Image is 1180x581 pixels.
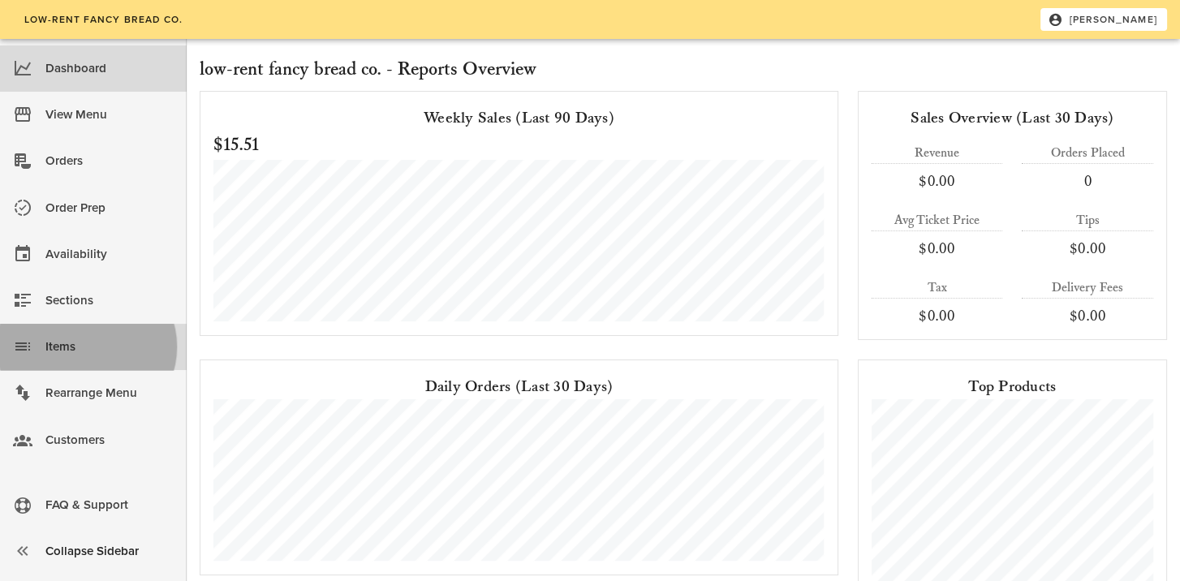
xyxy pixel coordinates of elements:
[872,105,1153,131] div: Sales Overview (Last 30 Days)
[45,492,174,519] div: FAQ & Support
[872,305,1003,326] div: $0.00
[872,278,1003,298] div: Tax
[45,241,174,268] div: Availability
[1022,305,1153,326] div: $0.00
[45,473,174,500] div: Shop Settings
[1051,12,1157,27] span: [PERSON_NAME]
[45,55,174,82] div: Dashboard
[1022,278,1153,298] div: Delivery Fees
[45,380,174,407] div: Rearrange Menu
[872,211,1003,230] div: Avg Ticket Price
[872,373,1153,399] div: Top Products
[45,101,174,128] div: View Menu
[1022,170,1153,192] div: 0
[45,195,174,222] div: Order Prep
[1040,8,1167,31] button: [PERSON_NAME]
[45,538,174,565] div: Collapse Sidebar
[872,170,1003,192] div: $0.00
[13,8,193,31] a: low-rent fancy bread co.
[45,427,174,454] div: Customers
[1022,144,1153,163] div: Orders Placed
[872,144,1003,163] div: Revenue
[213,131,825,160] h2: $15.51
[1022,211,1153,230] div: Tips
[45,148,174,174] div: Orders
[213,373,825,399] div: Daily Orders (Last 30 Days)
[872,238,1003,259] div: $0.00
[1022,238,1153,259] div: $0.00
[45,334,174,360] div: Items
[200,55,1167,84] h2: low-rent fancy bread co. - Reports Overview
[45,287,174,314] div: Sections
[23,14,183,25] span: low-rent fancy bread co.
[213,105,825,131] div: Weekly Sales (Last 90 Days)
